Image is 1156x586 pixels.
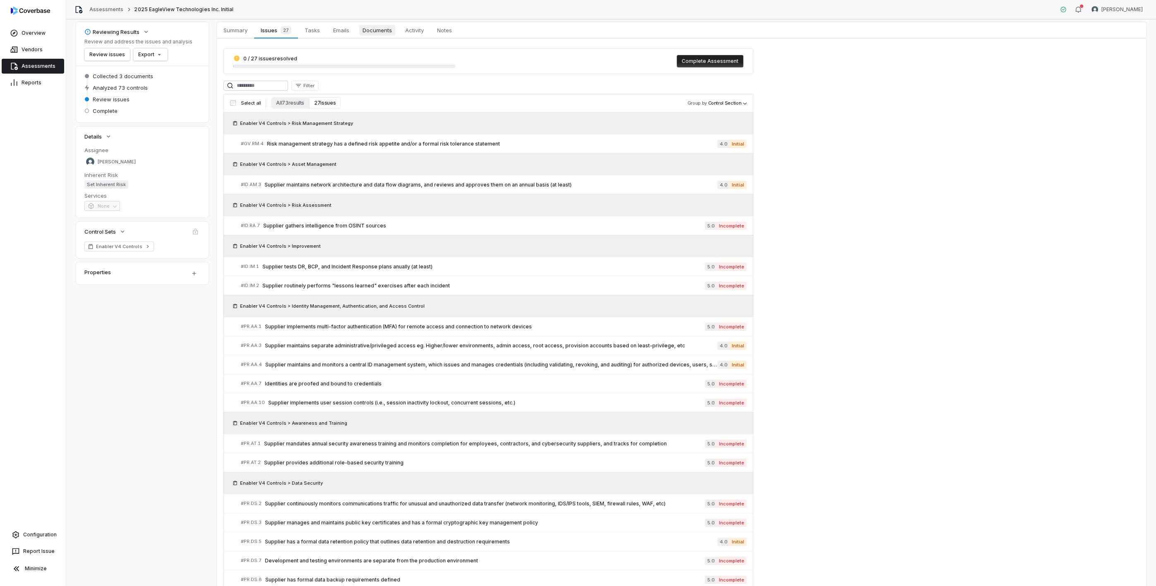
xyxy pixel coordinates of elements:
[705,380,716,388] span: 5.0
[241,380,262,387] span: # PR.AA.7
[98,159,136,165] span: [PERSON_NAME]
[11,7,50,15] img: logo-D7KZi-bG.svg
[241,453,747,472] a: #PR.AT.2Supplier provides additional role-based security training5.0Incomplete
[241,182,261,188] span: # ID.AM.3
[716,440,747,448] span: Incomplete
[241,134,747,153] a: #GV.RM.4Risk management strategy has a defined risk appetite and/or a formal risk tolerance state...
[705,282,716,290] span: 5.0
[241,500,262,507] span: # PR.DS.2
[241,222,260,229] span: # ID.RA.7
[241,317,747,336] a: #PR.AA.1Supplier implements multi-factor authentication (MFA) for remote access and connection to...
[82,129,114,144] button: Details
[717,181,729,189] span: 4.0
[241,513,747,532] a: #PR.DS.3Supplier manages and maintains public key certificates and has a formal cryptographic key...
[705,263,716,271] span: 5.0
[265,361,717,368] span: Supplier maintains and monitors a central ID management system, which issues and manages credenti...
[264,182,717,188] span: Supplier maintains network architecture and data flow diagrams, and reviews and approves them on ...
[716,519,747,527] span: Incomplete
[262,282,705,289] span: Supplier routinely performs "lessons learned" exercises after each incident
[729,538,747,546] span: Initial
[705,459,716,467] span: 5.0
[84,48,130,61] button: Review issues
[265,576,705,583] span: Supplier has formal data backup requirements defined
[241,532,747,551] a: #PR.DS.5Supplier has a formal data retention policy that outlines data retention and destruction ...
[330,25,353,36] span: Emails
[241,361,262,368] span: # PR.AA.4
[241,434,747,453] a: #PR.AT.1Supplier mandates annual security awareness training and monitors completion for employee...
[705,323,716,331] span: 5.0
[93,84,148,91] span: Analyzed 73 controls
[265,500,705,507] span: Supplier continuously monitors communications traffic for unusual and unauthorized data transfer ...
[716,459,747,467] span: Incomplete
[271,97,309,109] button: All 73 results
[241,393,747,412] a: #PR.AA.10Supplier implements user session controls (i.e., session inactivity lockout, concurrent ...
[241,440,261,447] span: # PR.AT.1
[3,560,62,577] button: Minimize
[264,459,705,466] span: Supplier provides additional role-based security training
[241,257,747,276] a: #ID.IM.1Supplier tests DR, BCP, and Incident Response plans anually (at least)5.0Incomplete
[89,6,123,13] a: Assessments
[241,323,262,330] span: # PR.AA.1
[716,576,747,584] span: Incomplete
[93,107,118,115] span: Complete
[84,28,139,36] div: Reviewing Results
[241,216,747,235] a: #ID.RA.7Supplier gathers intelligence from OSINT sources5.0Incomplete
[3,527,62,542] a: Configuration
[265,323,705,330] span: Supplier implements multi-factor authentication (MFA) for remote access and connection to network...
[2,42,64,57] a: Vendors
[84,180,128,189] span: Set Inherent Risk
[2,59,64,74] a: Assessments
[402,25,427,36] span: Activity
[86,158,94,166] img: Chadd Myers avatar
[265,557,705,564] span: Development and testing environments are separate from the production environment
[82,224,128,239] button: Control Sets
[434,25,455,36] span: Notes
[265,342,717,349] span: Supplier maintains separate administrative/privileged access eg. Higher/lower environments, admin...
[717,342,729,350] span: 4.0
[96,243,142,250] span: Enabler V4 Controls
[241,355,747,374] a: #PR.AA.4Supplier maintains and monitors a central ID management system, which issues and manages ...
[240,303,425,309] span: Enabler V4 Controls > Identity Management, Authentication, and Access Control
[82,24,152,39] button: Reviewing Results
[241,263,259,270] span: # ID.IM.1
[1091,6,1098,13] img: Chadd Myers avatar
[1101,6,1143,13] span: [PERSON_NAME]
[265,519,705,526] span: Supplier manages and maintains public key certificates and has a formal cryptographic key managem...
[268,399,705,406] span: Supplier implements user session controls (i.e., session inactivity lockout, concurrent sessions,...
[241,100,261,106] span: Select all
[240,243,321,249] span: Enabler V4 Controls > Improvement
[84,38,192,45] p: Review and address the issues and analysis
[716,263,747,271] span: Incomplete
[241,276,747,295] a: #ID.IM.2Supplier routinely performs "lessons learned" exercises after each incident5.0Incomplete
[241,557,262,564] span: # PR.DS.7
[705,500,716,508] span: 5.0
[264,440,705,447] span: Supplier mandates annual security awareness training and monitors completion for employees, contr...
[241,399,265,406] span: # PR.AA.10
[729,342,747,350] span: Initial
[716,282,747,290] span: Incomplete
[243,55,297,62] span: 0 / 27 issues resolved
[84,146,200,154] dt: Assignee
[93,96,130,103] span: Review issues
[241,342,262,349] span: # PR.AA.3
[240,480,323,486] span: Enabler V4 Controls > Data Security
[717,538,729,546] span: 4.0
[705,440,716,448] span: 5.0
[240,120,353,127] span: Enabler V4 Controls > Risk Management Strategy
[677,55,743,67] button: Complete Assessment
[705,576,716,584] span: 5.0
[134,6,233,13] span: 2025 EagleView Technologies Inc. Initial
[240,202,332,208] span: Enabler V4 Controls > Risk Assessment
[241,141,264,147] span: # GV.RM.4
[241,336,747,355] a: #PR.AA.3Supplier maintains separate administrative/privileged access eg. Higher/lower environment...
[729,181,747,189] span: Initial
[240,420,347,426] span: Enabler V4 Controls > Awareness and Training
[262,263,705,270] span: Supplier tests DR, BCP, and Incident Response plans anually (at least)
[303,83,315,89] span: Filter
[241,519,262,526] span: # PR.DS.3
[705,557,716,565] span: 5.0
[84,242,154,251] a: Enabler V4 Controls
[717,361,729,369] span: 4.0
[133,48,168,61] button: Export
[257,24,294,36] span: Issues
